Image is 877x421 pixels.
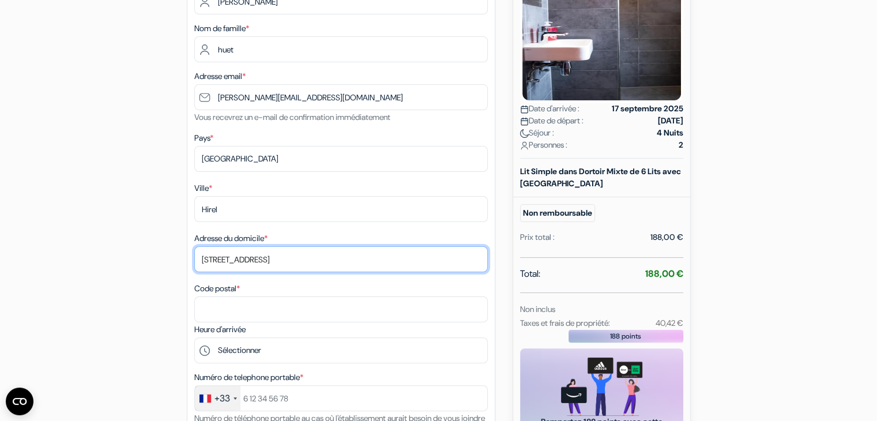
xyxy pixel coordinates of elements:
[520,139,567,151] span: Personnes :
[194,36,488,62] input: Entrer le nom de famille
[520,304,555,314] small: Non inclus
[520,105,529,114] img: calendar.svg
[194,22,249,35] label: Nom de famille
[194,84,488,110] input: Entrer adresse e-mail
[195,386,240,411] div: France: +33
[657,127,683,139] strong: 4 Nuits
[520,204,595,222] small: Non remboursable
[194,182,212,194] label: Ville
[561,358,642,416] img: gift_card_hero_new.png
[650,231,683,243] div: 188,00 €
[214,392,230,405] div: +33
[520,127,554,139] span: Séjour :
[655,318,683,328] small: 40,42 €
[610,331,641,341] span: 188 points
[645,268,683,280] strong: 188,00 €
[194,385,488,411] input: 6 12 34 56 78
[679,139,683,151] strong: 2
[194,132,213,144] label: Pays
[194,232,268,245] label: Adresse du domicile
[520,129,529,138] img: moon.svg
[520,117,529,126] img: calendar.svg
[612,103,683,115] strong: 17 septembre 2025
[194,371,303,384] label: Numéro de telephone portable
[520,267,540,281] span: Total:
[520,115,584,127] span: Date de départ :
[194,112,390,122] small: Vous recevrez un e-mail de confirmation immédiatement
[520,166,681,189] b: Lit Simple dans Dortoir Mixte de 6 Lits avec [GEOGRAPHIC_DATA]
[194,283,240,295] label: Code postal
[520,141,529,150] img: user_icon.svg
[520,231,555,243] div: Prix total :
[194,324,246,336] label: Heure d'arrivée
[520,103,579,115] span: Date d'arrivée :
[520,318,610,328] small: Taxes et frais de propriété:
[6,388,33,415] button: Ouvrir le widget CMP
[658,115,683,127] strong: [DATE]
[194,70,246,82] label: Adresse email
